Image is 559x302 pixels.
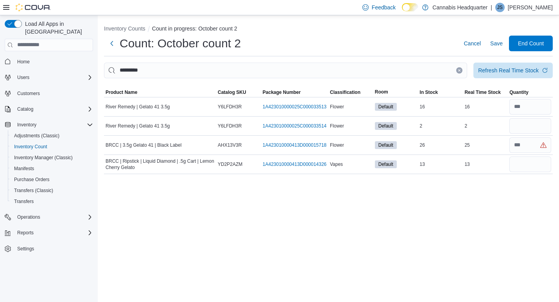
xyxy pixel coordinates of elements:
button: Catalog SKU [216,88,261,97]
button: Reports [2,227,96,238]
button: Refresh Real Time Stock [473,63,553,78]
button: Operations [2,212,96,223]
span: Manifests [14,165,34,172]
span: Customers [17,90,40,97]
button: Real Time Stock [463,88,508,97]
p: [PERSON_NAME] [508,3,553,12]
span: Catalog [17,106,33,112]
button: Transfers (Classic) [8,185,96,196]
div: Jamal Saeed [495,3,505,12]
span: Home [14,57,93,67]
span: Classification [330,89,360,95]
div: 16 [418,102,463,111]
span: Home [17,59,30,65]
span: Settings [17,246,34,252]
nav: Complex example [5,53,93,275]
span: Quantity [509,89,529,95]
span: Feedback [372,4,396,11]
span: Users [14,73,93,82]
span: Default [375,160,397,168]
button: Users [14,73,32,82]
span: Load All Apps in [GEOGRAPHIC_DATA] [22,20,93,36]
button: Quantity [508,88,553,97]
button: Reports [14,228,37,237]
span: River Remedy | Gelato 41 3.5g [106,123,170,129]
span: Inventory [17,122,36,128]
div: 2 [463,121,508,131]
div: Refresh Real Time Stock [478,67,539,74]
span: Operations [17,214,40,220]
p: | [491,3,492,12]
button: Catalog [14,104,36,114]
input: Dark Mode [402,3,418,11]
span: Reports [17,230,34,236]
span: Default [378,142,393,149]
span: Real Time Stock [464,89,500,95]
span: Users [17,74,29,81]
span: Flower [330,142,344,148]
span: Room [375,89,388,95]
a: 1A423010000413D000015718 [263,142,327,148]
button: Settings [2,243,96,254]
span: Save [490,40,503,47]
span: Vapes [330,161,343,167]
span: Default [375,141,397,149]
span: BRCC | Ripstick | Liquid Diamond | .5g Cart | Lemon Cherry Gelato [106,158,215,171]
button: Save [487,36,506,51]
div: 2 [418,121,463,131]
span: Transfers [14,198,34,205]
h1: Count: October count 2 [120,36,241,51]
span: Transfers (Classic) [14,187,53,194]
span: Reports [14,228,93,237]
span: Inventory Count [11,142,93,151]
a: Settings [14,244,37,253]
a: Transfers [11,197,37,206]
button: In Stock [418,88,463,97]
a: 1A423010000413D000014326 [263,161,327,167]
div: 16 [463,102,508,111]
button: Users [2,72,96,83]
nav: An example of EuiBreadcrumbs [104,25,553,34]
a: Inventory Manager (Classic) [11,153,76,162]
a: Inventory Count [11,142,50,151]
a: Customers [14,89,43,98]
span: Flower [330,123,344,129]
span: Catalog [14,104,93,114]
span: Settings [14,244,93,253]
a: 1A423010000025C000033513 [263,104,327,110]
a: Home [14,57,33,67]
span: Adjustments (Classic) [11,131,93,140]
span: Inventory Manager (Classic) [11,153,93,162]
span: Customers [14,88,93,98]
a: Adjustments (Classic) [11,131,63,140]
button: Inventory [14,120,39,129]
span: BRCC | 3.5g Gelato 41 | Black Label [106,142,181,148]
a: Purchase Orders [11,175,53,184]
span: Inventory Count [14,144,47,150]
span: In Stock [420,89,438,95]
span: JS [497,3,503,12]
p: Cannabis Headquarter [432,3,487,12]
span: Y6LFDH3R [218,123,242,129]
span: Default [375,103,397,111]
span: Manifests [11,164,93,173]
span: YD2P2AZM [218,161,242,167]
button: Clear input [456,67,462,74]
span: Purchase Orders [11,175,93,184]
button: Package Number [261,88,328,97]
div: 26 [418,140,463,150]
span: Default [378,161,393,168]
span: Product Name [106,89,137,95]
span: Y6LFDH3R [218,104,242,110]
span: Purchase Orders [14,176,50,183]
span: Transfers [11,197,93,206]
button: Purchase Orders [8,174,96,185]
input: This is a search bar. After typing your query, hit enter to filter the results lower in the page. [104,63,467,78]
button: Manifests [8,163,96,174]
button: Transfers [8,196,96,207]
span: Package Number [263,89,301,95]
span: Default [375,122,397,130]
span: River Remedy | Gelato 41 3.5g [106,104,170,110]
button: Inventory Count [8,141,96,152]
button: Customers [2,88,96,99]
